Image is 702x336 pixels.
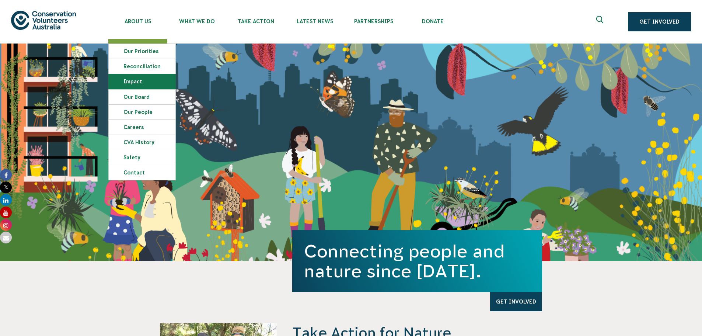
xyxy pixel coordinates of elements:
[109,44,175,59] a: Our Priorities
[109,135,175,150] a: CVA history
[109,120,175,135] a: Careers
[592,13,610,31] button: Expand search box Close search box
[285,18,344,24] span: Latest News
[109,59,175,74] a: Reconciliation
[628,12,691,31] a: Get Involved
[304,241,530,281] h1: Connecting people and nature since [DATE].
[490,292,542,311] a: Get Involved
[109,74,175,89] a: Impact
[596,16,605,28] span: Expand search box
[109,105,175,119] a: Our People
[109,150,175,165] a: Safety
[108,18,167,24] span: About Us
[226,18,285,24] span: Take Action
[109,90,175,104] a: Our Board
[403,18,462,24] span: Donate
[167,18,226,24] span: What We Do
[11,11,76,30] img: logo.svg
[109,165,175,180] a: Contact
[344,18,403,24] span: Partnerships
